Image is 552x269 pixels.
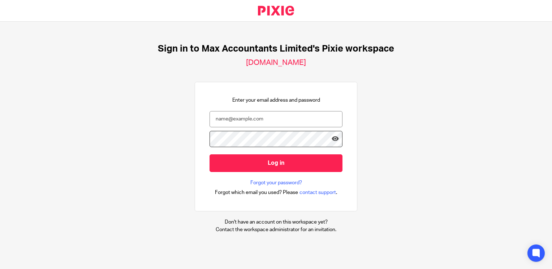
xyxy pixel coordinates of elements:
[210,111,342,127] input: name@example.com
[299,189,336,196] span: contact support
[215,189,298,196] span: Forgot which email you used? Please
[250,179,302,186] a: Forgot your password?
[246,58,306,67] h2: [DOMAIN_NAME]
[158,43,394,54] h1: Sign in to Max Accountants Limited's Pixie workspace
[216,226,336,233] p: Contact the workspace administrator for an invitation.
[216,219,336,226] p: Don't have an account on this workspace yet?
[210,154,342,172] input: Log in
[232,97,320,104] p: Enter your email address and password
[215,188,337,197] div: .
